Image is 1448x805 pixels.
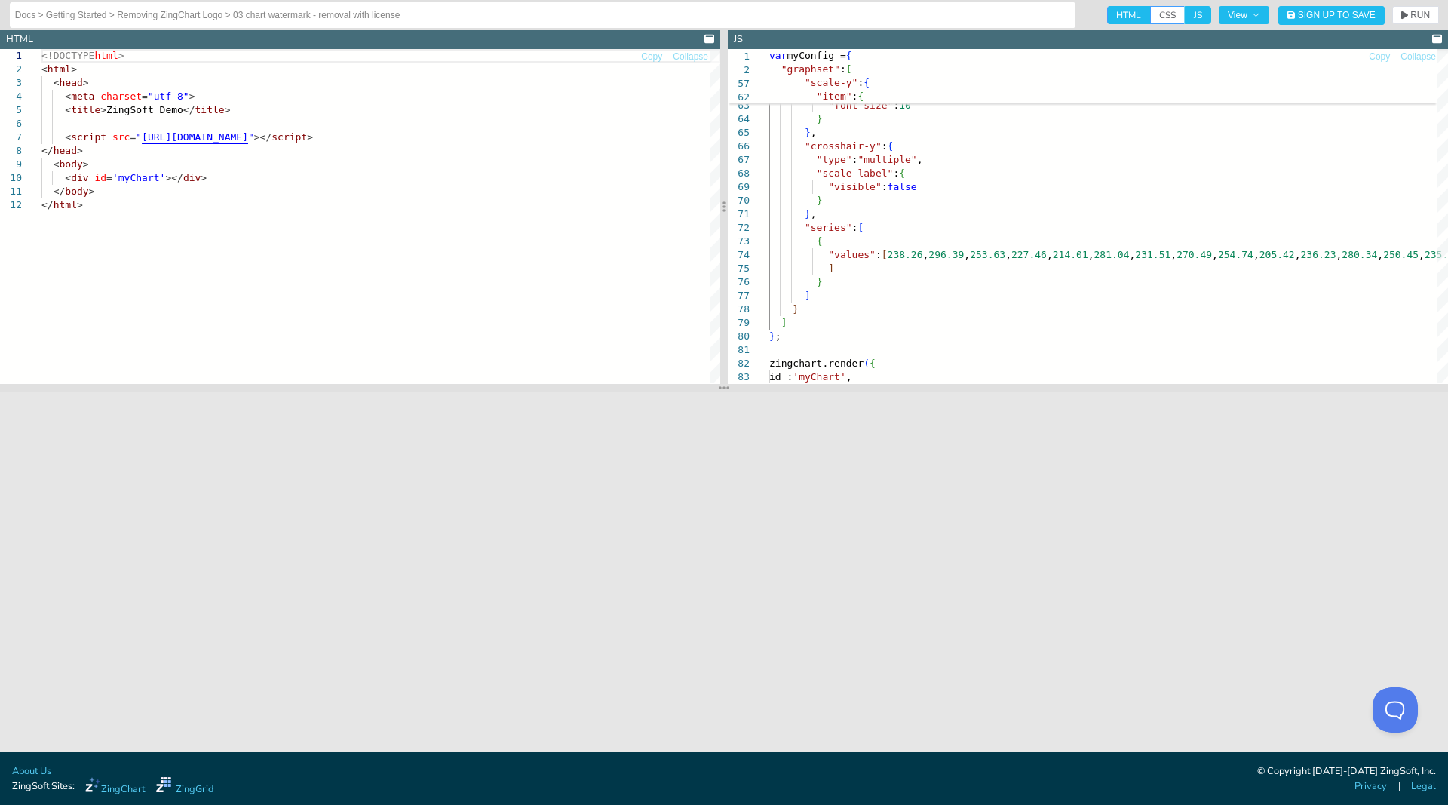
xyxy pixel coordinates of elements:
span: : [857,77,864,88]
span: 253.63 [970,249,1005,260]
button: Copy [1368,50,1391,64]
span: "scale-y" [805,77,857,88]
span: = [106,172,112,183]
span: > [89,186,95,197]
span: 'myChart' [793,371,845,383]
span: { [846,50,852,61]
span: , [1088,249,1094,260]
span: "visible" [828,181,881,192]
span: > [118,50,124,61]
span: 205.42 [1259,249,1295,260]
span: "crosshair-y" [805,140,882,152]
span: 250.45 [1383,249,1419,260]
span: } [817,276,823,287]
span: "multiple" [857,154,916,165]
span: : [882,181,888,192]
span: "type" [817,154,852,165]
span: 238.26 [888,249,923,260]
span: " [136,131,142,143]
span: body [65,186,88,197]
span: , [811,208,817,220]
span: <!DOCTYPE [41,50,94,61]
span: </ [41,199,54,210]
span: { [864,77,870,88]
span: 62 [728,91,750,104]
span: , [923,249,929,260]
span: = [130,131,136,143]
div: 78 [728,303,750,316]
span: head [54,145,77,156]
span: [ [857,222,864,233]
span: > [307,131,313,143]
span: id : [769,371,793,383]
span: 2 [728,63,750,77]
span: src [112,131,130,143]
span: < [41,63,48,75]
span: Sign Up to Save [1298,11,1376,20]
button: RUN [1392,6,1439,24]
span: } [805,127,811,138]
span: html [48,63,71,75]
span: JS [1185,6,1211,24]
span: > [77,199,83,210]
span: 1 [728,50,750,63]
div: 81 [728,343,750,357]
div: 72 [728,221,750,235]
span: html [54,199,77,210]
a: ZingGrid [156,777,213,797]
span: HTML [1107,6,1150,24]
span: > [201,172,207,183]
span: ] [828,263,834,274]
span: false [888,181,917,192]
span: charset [100,91,142,102]
a: Legal [1411,779,1436,794]
div: 71 [728,207,750,221]
span: View [1228,11,1260,20]
span: , [964,249,970,260]
span: "series" [805,222,852,233]
span: ></ [254,131,271,143]
span: , [1253,249,1259,260]
span: "item" [817,91,852,102]
div: 67 [728,153,750,167]
span: id [94,172,106,183]
span: , [1047,249,1053,260]
span: , [1005,249,1011,260]
span: head [59,77,82,88]
span: , [1336,249,1342,260]
div: 82 [728,357,750,370]
div: 83 [728,370,750,384]
span: : [852,222,858,233]
span: "values" [828,249,876,260]
span: title [195,104,225,115]
div: 69 [728,180,750,194]
span: 280.34 [1342,249,1377,260]
span: } [769,330,775,342]
span: ] [781,317,787,328]
div: 76 [728,275,750,289]
button: Sign Up to Save [1278,6,1385,25]
div: 66 [728,140,750,153]
div: 73 [728,235,750,248]
span: > [71,63,77,75]
a: Privacy [1354,779,1387,794]
button: Collapse [672,50,709,64]
span: : [893,167,899,179]
span: , [1295,249,1301,260]
span: zingchart.render [769,358,864,369]
span: myConfig = [787,50,845,61]
span: > [83,77,89,88]
span: " [248,131,254,143]
span: : [852,154,858,165]
span: < [65,172,71,183]
span: ] [805,290,811,301]
span: script [71,131,106,143]
span: } [793,303,799,315]
span: ; [775,330,781,342]
span: ZingSoft Demo [106,104,183,115]
span: RUN [1410,11,1430,20]
span: } [817,113,823,124]
div: 77 [728,289,750,303]
span: , [917,154,923,165]
span: , [1170,249,1176,260]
